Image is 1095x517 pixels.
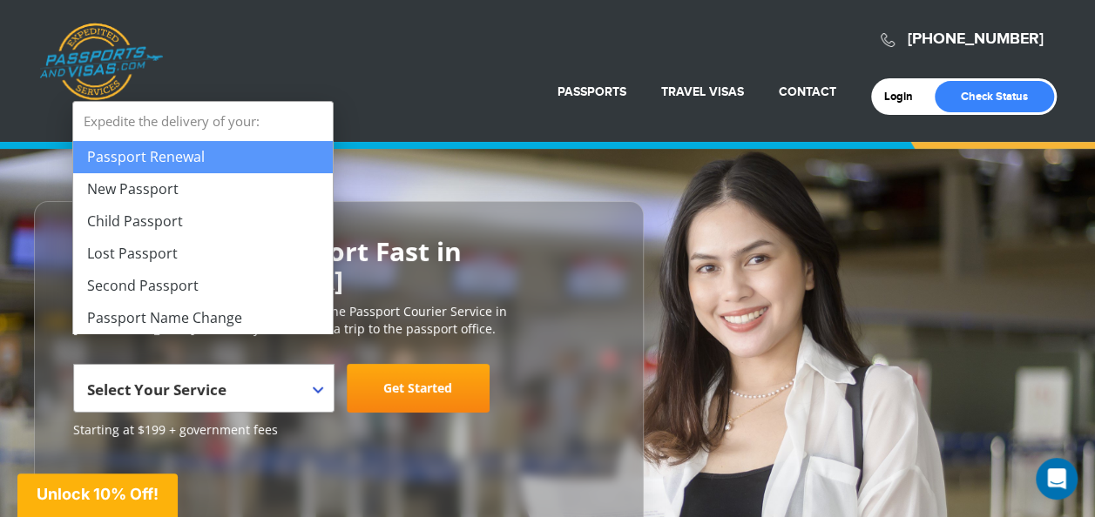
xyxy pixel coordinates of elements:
strong: Expedite the delivery of your: [73,102,333,141]
a: Check Status [935,81,1054,112]
a: Get Started [347,364,490,413]
li: Expedite the delivery of your: [73,102,333,334]
span: Select Your Service [87,371,316,420]
span: Select Your Service [73,364,335,413]
span: Starting at $199 + government fees [73,421,605,439]
h2: Get Your U.S. Passport Fast in [GEOGRAPHIC_DATA] [73,237,605,294]
div: Unlock 10% Off! [17,473,178,517]
li: New Passport [73,173,333,205]
div: Open Intercom Messenger [1036,458,1078,500]
a: Passports [558,84,626,99]
li: Child Passport [73,205,333,238]
a: Passports & [DOMAIN_NAME] [39,23,163,101]
p: [DOMAIN_NAME] is the #1 most trusted online Passport Courier Service in [GEOGRAPHIC_DATA]. We sav... [73,303,605,338]
li: Lost Passport [73,238,333,270]
a: Travel Visas [661,84,744,99]
li: Passport Name Change [73,302,333,334]
li: Second Passport [73,270,333,302]
a: Login [884,90,925,104]
span: Select Your Service [87,379,226,399]
a: Contact [779,84,836,99]
li: Passport Renewal [73,141,333,173]
span: Unlock 10% Off! [37,485,159,503]
a: [PHONE_NUMBER] [908,30,1044,49]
